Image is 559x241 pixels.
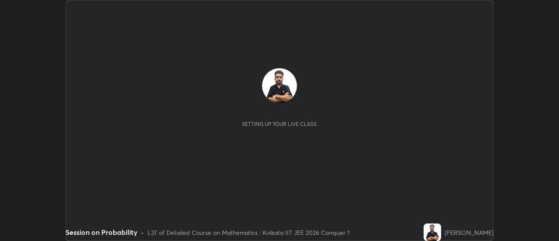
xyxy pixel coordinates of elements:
[262,68,297,103] img: 5d568bb6ac614c1d9b5c17d2183f5956.jpg
[242,121,317,127] div: Setting up your live class
[424,224,441,241] img: 5d568bb6ac614c1d9b5c17d2183f5956.jpg
[148,228,349,237] div: L37 of Detailed Course on Mathematics : Kolkata IIT JEE 2026 Conquer 1
[66,227,138,238] div: Session on Probability
[445,228,493,237] div: [PERSON_NAME]
[141,228,144,237] div: •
